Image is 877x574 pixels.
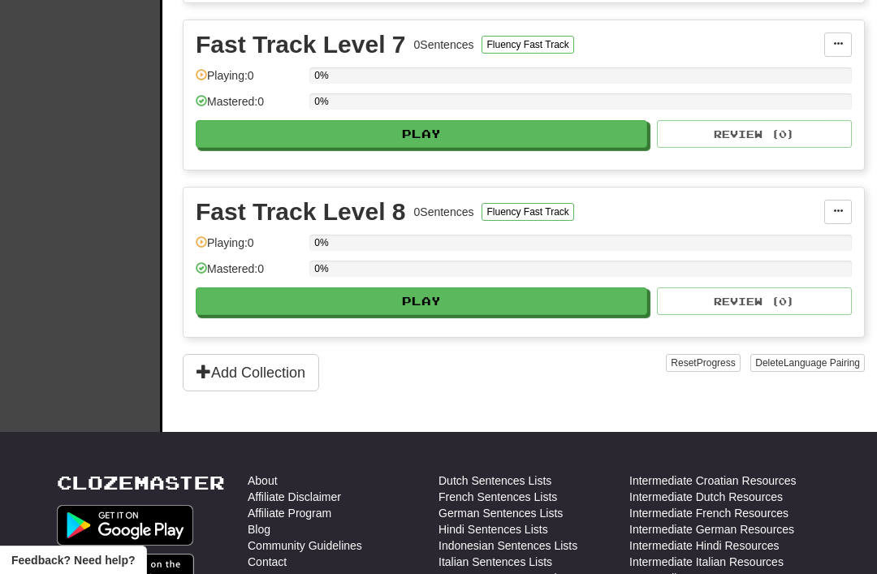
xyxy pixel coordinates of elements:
[629,521,794,537] a: Intermediate German Resources
[57,473,225,493] a: Clozemaster
[196,67,301,94] div: Playing: 0
[438,521,548,537] a: Hindi Sentences Lists
[11,552,135,568] span: Open feedback widget
[196,93,301,120] div: Mastered: 0
[248,489,341,505] a: Affiliate Disclaimer
[196,120,647,148] button: Play
[196,261,301,287] div: Mastered: 0
[414,204,474,220] div: 0 Sentences
[482,203,573,221] button: Fluency Fast Track
[629,489,783,505] a: Intermediate Dutch Resources
[248,521,270,537] a: Blog
[183,354,319,391] button: Add Collection
[666,354,740,372] button: ResetProgress
[196,235,301,261] div: Playing: 0
[414,37,474,53] div: 0 Sentences
[248,473,278,489] a: About
[196,32,406,57] div: Fast Track Level 7
[784,357,860,369] span: Language Pairing
[657,120,852,148] button: Review (0)
[750,354,865,372] button: DeleteLanguage Pairing
[629,554,784,570] a: Intermediate Italian Resources
[196,200,406,224] div: Fast Track Level 8
[697,357,736,369] span: Progress
[629,473,796,489] a: Intermediate Croatian Resources
[482,36,573,54] button: Fluency Fast Track
[438,554,552,570] a: Italian Sentences Lists
[57,505,193,546] img: Get it on Google Play
[629,537,779,554] a: Intermediate Hindi Resources
[438,505,563,521] a: German Sentences Lists
[196,287,647,315] button: Play
[438,537,577,554] a: Indonesian Sentences Lists
[248,505,331,521] a: Affiliate Program
[657,287,852,315] button: Review (0)
[438,489,557,505] a: French Sentences Lists
[438,473,551,489] a: Dutch Sentences Lists
[248,537,362,554] a: Community Guidelines
[629,505,788,521] a: Intermediate French Resources
[248,554,287,570] a: Contact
